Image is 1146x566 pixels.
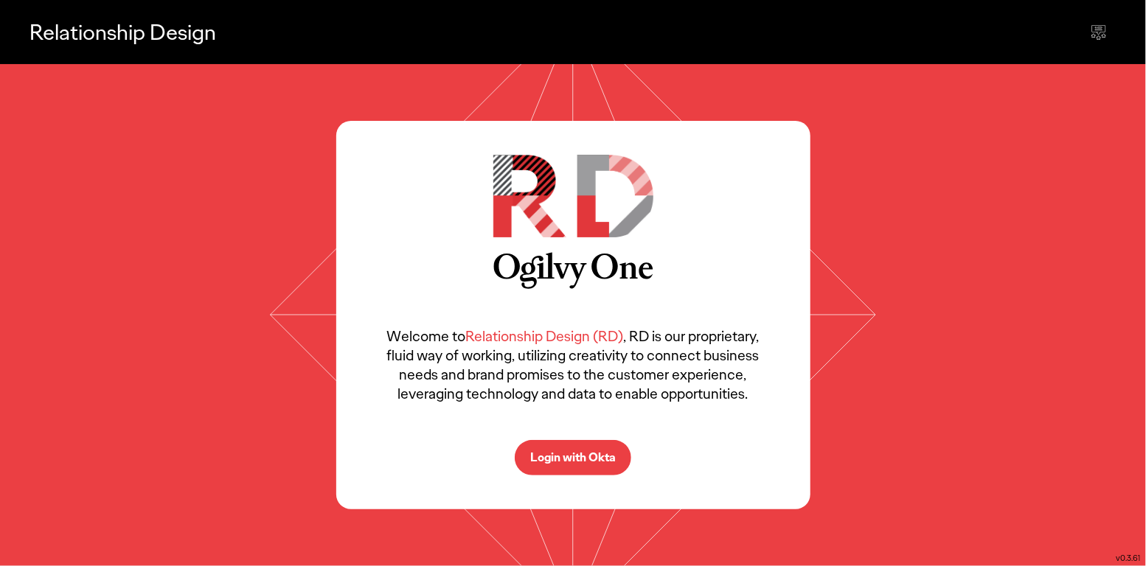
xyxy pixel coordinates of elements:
[29,17,216,47] p: Relationship Design
[515,440,631,475] button: Login with Okta
[466,326,624,346] span: Relationship Design (RD)
[493,155,653,237] img: RD Logo
[381,326,766,403] p: Welcome to , RD is our proprietary, fluid way of working, utilizing creativity to connect busines...
[1081,15,1117,50] div: Send feedback
[530,452,616,464] p: Login with Okta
